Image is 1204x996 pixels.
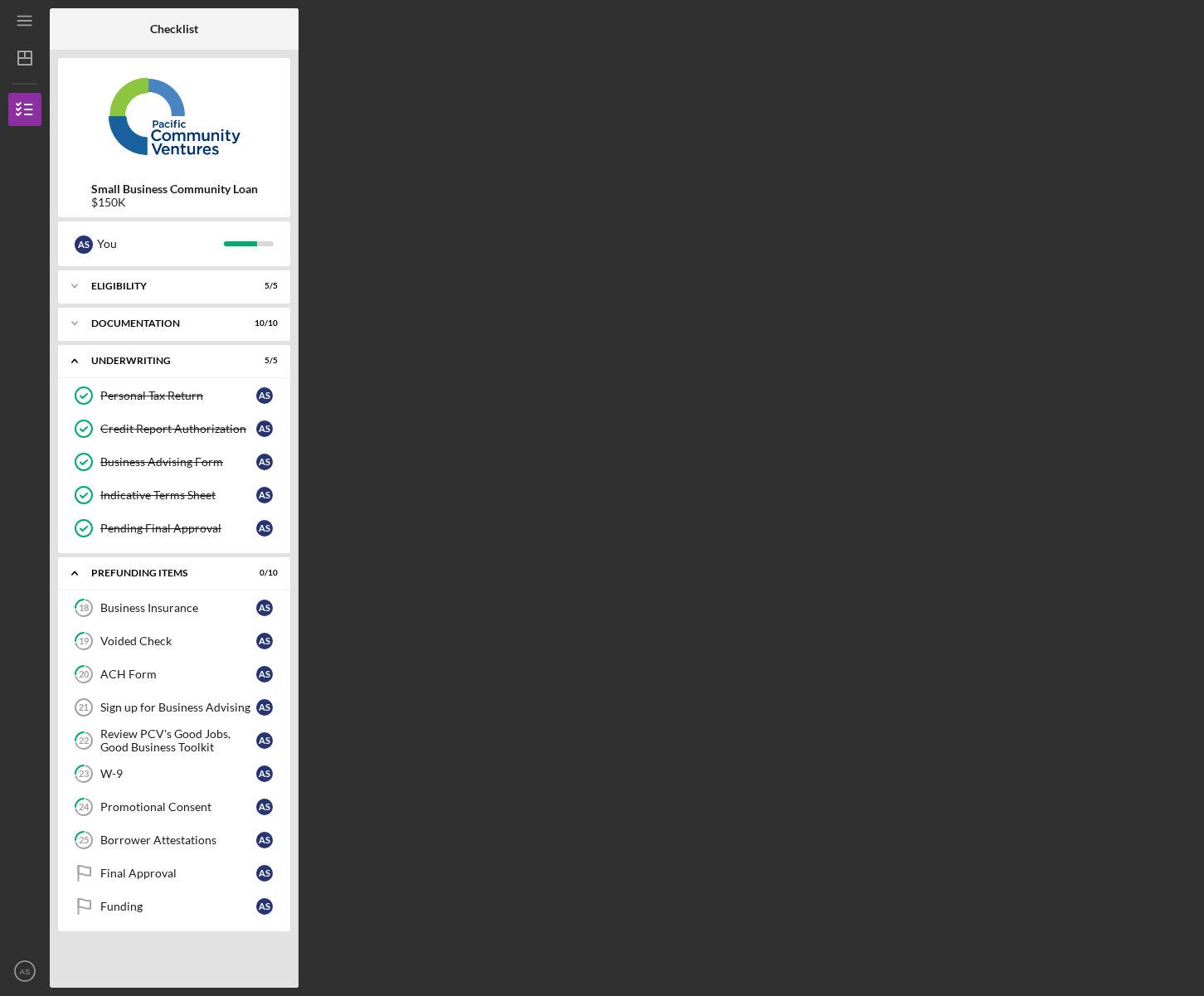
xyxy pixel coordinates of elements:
[66,512,282,545] a: Pending Final ApprovalAS
[100,900,256,913] div: Funding
[91,196,258,209] div: $150K
[100,389,256,402] div: Personal Tax Return
[100,634,256,648] div: Voided Check
[100,668,256,681] div: ACH Form
[91,281,236,291] div: Eligibility
[66,890,282,923] a: FundingAS
[66,757,282,790] a: 23W-9AS
[66,691,282,724] a: 21Sign up for Business AdvisingAS
[79,702,89,712] tspan: 21
[256,666,273,683] div: A S
[256,454,273,470] div: A S
[66,624,282,658] a: 19Voided CheckAS
[58,66,290,166] img: Product logo
[75,236,93,254] div: A S
[79,802,90,813] tspan: 24
[79,636,90,647] tspan: 19
[256,865,273,882] div: A S
[66,790,282,824] a: 24Promotional ConsentAS
[256,600,273,616] div: A S
[100,522,256,535] div: Pending Final Approval
[256,487,273,503] div: A S
[100,767,256,780] div: W-9
[256,520,273,537] div: A S
[256,799,273,815] div: A S
[100,455,256,469] div: Business Advising Form
[150,22,198,36] b: Checklist
[248,356,278,366] div: 5 / 5
[248,281,278,291] div: 5 / 5
[100,488,256,502] div: Indicative Terms Sheet
[66,479,282,512] a: Indicative Terms SheetAS
[256,898,273,915] div: A S
[66,379,282,412] a: Personal Tax ReturnAS
[97,230,224,258] div: You
[256,633,273,649] div: A S
[256,699,273,716] div: A S
[66,412,282,445] a: Credit Report AuthorizationAS
[79,736,89,746] tspan: 22
[100,422,256,435] div: Credit Report Authorization
[66,658,282,691] a: 20ACH FormAS
[66,824,282,857] a: 25Borrower AttestationsAS
[91,356,236,366] div: Underwriting
[20,967,31,976] text: AS
[8,955,41,988] button: AS
[100,701,256,714] div: Sign up for Business Advising
[248,318,278,328] div: 10 / 10
[100,833,256,847] div: Borrower Attestations
[66,445,282,479] a: Business Advising FormAS
[256,420,273,437] div: A S
[100,867,256,880] div: Final Approval
[256,765,273,782] div: A S
[66,591,282,624] a: 18Business InsuranceAS
[91,182,258,196] b: Small Business Community Loan
[256,832,273,848] div: A S
[256,387,273,404] div: A S
[91,318,236,328] div: Documentation
[256,732,273,749] div: A S
[66,857,282,890] a: Final ApprovalAS
[66,724,282,757] a: 22Review PCV's Good Jobs, Good Business ToolkitAS
[79,769,89,780] tspan: 23
[79,603,89,614] tspan: 18
[91,568,236,578] div: Prefunding Items
[100,800,256,814] div: Promotional Consent
[100,727,256,754] div: Review PCV's Good Jobs, Good Business Toolkit
[79,835,89,846] tspan: 25
[100,601,256,615] div: Business Insurance
[79,669,90,680] tspan: 20
[248,568,278,578] div: 0 / 10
